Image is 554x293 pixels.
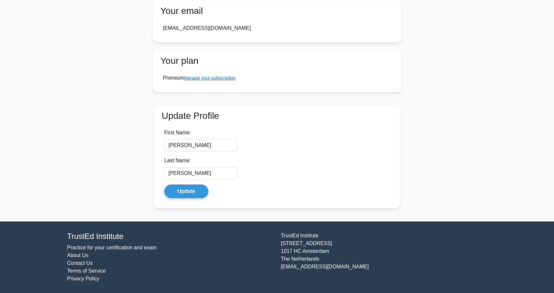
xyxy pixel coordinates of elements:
a: Terms of Service [67,268,106,274]
a: Contact Us [67,260,93,266]
div: TrustEd Institute [STREET_ADDRESS] 1017 HC Amsterdam The Netherlands [EMAIL_ADDRESS][DOMAIN_NAME] [277,232,491,283]
a: About Us [67,253,88,258]
button: Update [164,185,208,198]
div: Premium [163,74,236,82]
a: Practice for your certification and exam [67,245,157,250]
h3: Your email [158,6,396,17]
a: Manage your subscription [184,75,236,81]
div: [EMAIL_ADDRESS][DOMAIN_NAME] [163,24,251,32]
h3: Your plan [158,55,396,66]
h3: Update Profile [159,110,395,121]
label: First Name: [164,129,191,137]
a: Privacy Policy [67,276,99,281]
h4: TrustEd Institute [67,232,273,241]
label: Last Name: [164,157,191,164]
